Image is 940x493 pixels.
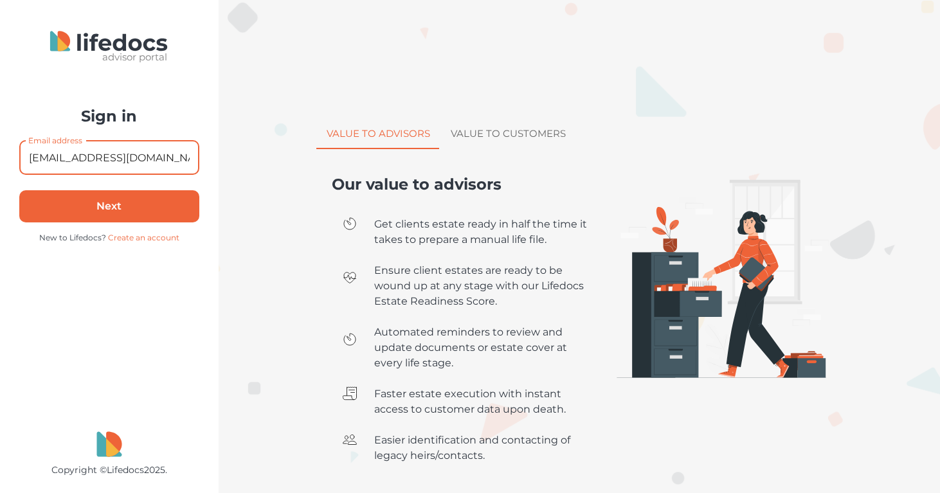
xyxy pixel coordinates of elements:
span: Faster estate execution with instant access to customer data upon death. [374,386,595,417]
label: Email address [28,135,82,146]
h3: Sign in [19,107,199,125]
button: Next [19,190,199,222]
button: Value to advisors [316,118,440,149]
span: Ensure client estates are ready to be wound up at any stage with our Lifedocs Estate Readiness Sc... [374,263,595,309]
p: New to Lifedocs? [19,233,199,243]
div: advisor portal [35,53,167,62]
div: advisors and customer value tabs [316,118,940,149]
span: Automated reminders to review and update documents or estate cover at every life stage. [374,325,595,371]
span: Get clients estate ready in half the time it takes to prepare a manual life file. [374,217,595,247]
span: Easier identification and contacting of legacy heirs/contacts. [374,433,595,463]
a: Create an account [108,233,179,242]
button: Value to customers [440,118,576,149]
h3: Our value to advisors [332,175,605,193]
p: Copyright © Lifedocs 2025 . [51,462,167,478]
